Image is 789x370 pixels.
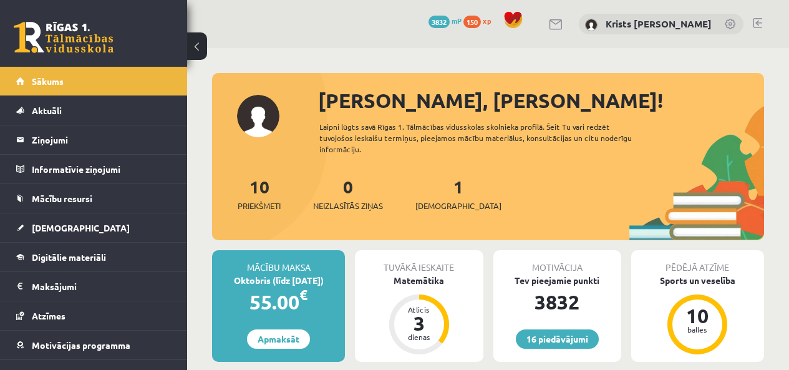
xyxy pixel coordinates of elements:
span: Neizlasītās ziņas [313,200,383,212]
div: Mācību maksa [212,250,345,274]
a: Krists [PERSON_NAME] [606,17,712,30]
a: Sākums [16,67,172,95]
span: Motivācijas programma [32,339,130,351]
a: Rīgas 1. Tālmācības vidusskola [14,22,114,53]
a: 0Neizlasītās ziņas [313,175,383,212]
a: Informatīvie ziņojumi [16,155,172,183]
span: € [299,286,307,304]
a: 16 piedāvājumi [516,329,599,349]
div: dienas [400,333,438,341]
a: Sports un veselība 10 balles [631,274,764,356]
legend: Ziņojumi [32,125,172,154]
div: Sports un veselība [631,274,764,287]
div: Tev pieejamie punkti [493,274,621,287]
div: 10 [679,306,716,326]
a: 10Priekšmeti [238,175,281,212]
a: Apmaksāt [247,329,310,349]
div: Pēdējā atzīme [631,250,764,274]
legend: Maksājumi [32,272,172,301]
span: xp [483,16,491,26]
span: Mācību resursi [32,193,92,204]
a: Matemātika Atlicis 3 dienas [355,274,483,356]
div: Oktobris (līdz [DATE]) [212,274,345,287]
div: 55.00 [212,287,345,317]
img: Krists Andrejs Zeile [585,19,598,31]
div: Motivācija [493,250,621,274]
a: Motivācijas programma [16,331,172,359]
div: 3 [400,313,438,333]
span: [DEMOGRAPHIC_DATA] [32,222,130,233]
span: Digitālie materiāli [32,251,106,263]
span: [DEMOGRAPHIC_DATA] [415,200,501,212]
div: [PERSON_NAME], [PERSON_NAME]! [318,85,764,115]
div: Atlicis [400,306,438,313]
span: Aktuāli [32,105,62,116]
div: Matemātika [355,274,483,287]
a: [DEMOGRAPHIC_DATA] [16,213,172,242]
span: 150 [463,16,481,28]
div: Laipni lūgts savā Rīgas 1. Tālmācības vidusskolas skolnieka profilā. Šeit Tu vari redzēt tuvojošo... [319,121,651,155]
a: 150 xp [463,16,497,26]
a: 3832 mP [428,16,462,26]
a: Mācību resursi [16,184,172,213]
span: Atzīmes [32,310,65,321]
a: Maksājumi [16,272,172,301]
div: Tuvākā ieskaite [355,250,483,274]
span: Priekšmeti [238,200,281,212]
a: 1[DEMOGRAPHIC_DATA] [415,175,501,212]
a: Ziņojumi [16,125,172,154]
a: Atzīmes [16,301,172,330]
span: 3832 [428,16,450,28]
span: mP [452,16,462,26]
div: 3832 [493,287,621,317]
legend: Informatīvie ziņojumi [32,155,172,183]
span: Sākums [32,75,64,87]
div: balles [679,326,716,333]
a: Digitālie materiāli [16,243,172,271]
a: Aktuāli [16,96,172,125]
